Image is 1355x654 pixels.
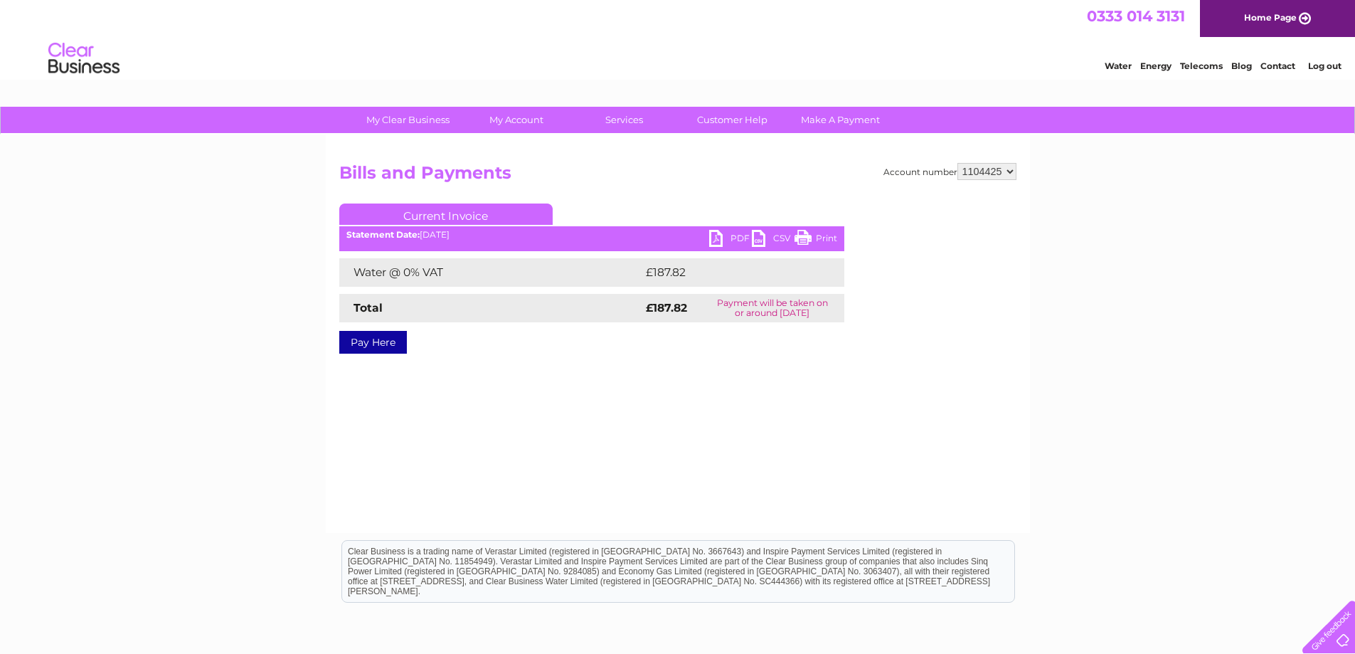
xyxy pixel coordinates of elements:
a: Current Invoice [339,204,553,225]
a: Telecoms [1180,60,1223,71]
a: Contact [1260,60,1295,71]
h2: Bills and Payments [339,163,1016,190]
a: PDF [709,230,752,250]
a: My Clear Business [349,107,467,133]
a: My Account [457,107,575,133]
a: Print [795,230,837,250]
a: Blog [1231,60,1252,71]
td: £187.82 [642,258,818,287]
div: [DATE] [339,230,844,240]
a: Make A Payment [782,107,899,133]
a: CSV [752,230,795,250]
strong: £187.82 [646,301,687,315]
img: logo.png [48,37,120,80]
a: 0333 014 3131 [1087,7,1185,25]
a: Energy [1140,60,1171,71]
td: Payment will be taken on or around [DATE] [701,294,844,322]
div: Clear Business is a trading name of Verastar Limited (registered in [GEOGRAPHIC_DATA] No. 3667643... [342,8,1014,69]
a: Log out [1308,60,1341,71]
a: Services [565,107,683,133]
a: Water [1105,60,1132,71]
strong: Total [354,301,383,315]
div: Account number [883,163,1016,180]
a: Customer Help [674,107,791,133]
td: Water @ 0% VAT [339,258,642,287]
a: Pay Here [339,331,407,354]
b: Statement Date: [346,229,420,240]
